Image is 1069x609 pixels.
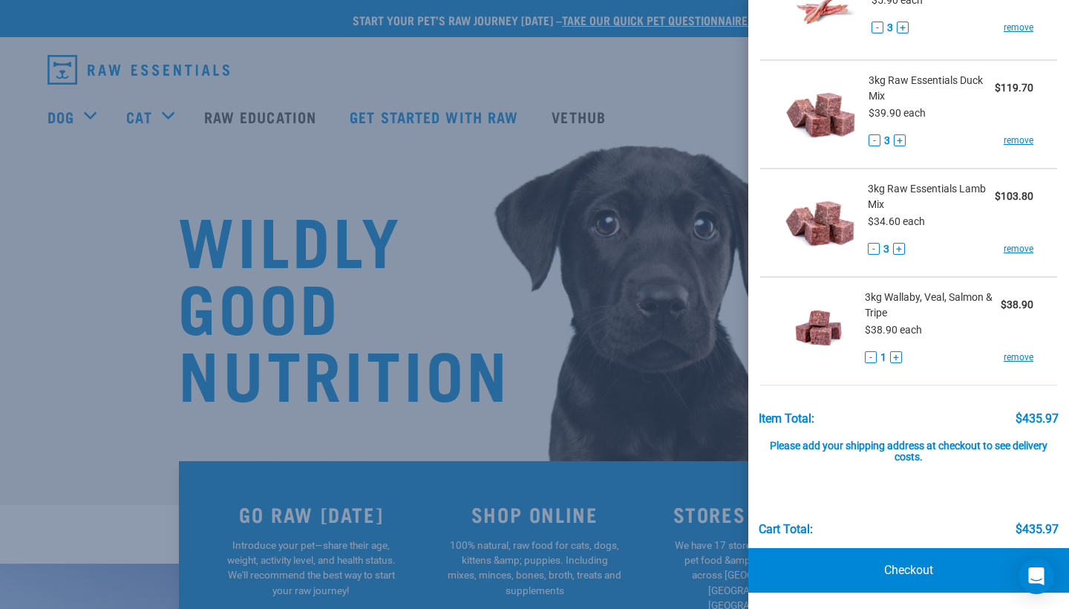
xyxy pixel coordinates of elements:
button: - [868,243,880,255]
button: + [897,22,909,33]
span: 3kg Raw Essentials Duck Mix [869,73,995,104]
div: Open Intercom Messenger [1019,558,1054,594]
span: 3kg Raw Essentials Lamb Mix [868,181,995,212]
a: remove [1004,242,1033,255]
div: Item Total: [759,412,814,426]
a: remove [1004,21,1033,34]
div: $435.97 [1016,523,1059,536]
span: $39.90 each [869,107,926,119]
span: $38.90 each [865,324,922,336]
button: - [865,351,877,363]
div: Cart total: [759,523,813,536]
div: Please add your shipping address at checkout to see delivery costs. [759,426,1059,464]
span: 3 [887,20,893,36]
img: Raw Essentials Duck Mix [784,73,857,149]
button: + [894,134,906,146]
span: 1 [880,350,886,365]
a: Checkout [748,548,1069,593]
button: + [890,351,902,363]
img: Wallaby, Veal, Salmon & Tripe [784,290,854,366]
div: $435.97 [1016,412,1059,426]
span: 3 [884,133,890,149]
span: 3kg Wallaby, Veal, Salmon & Tripe [865,290,1001,321]
strong: $103.80 [995,190,1033,202]
strong: $119.70 [995,82,1033,94]
button: + [893,243,905,255]
a: remove [1004,134,1033,147]
span: $34.60 each [868,215,925,227]
span: 3 [883,241,889,257]
strong: $38.90 [1001,299,1033,310]
a: remove [1004,351,1033,364]
img: Raw Essentials Lamb Mix [784,181,857,258]
button: - [869,134,880,146]
button: - [872,22,883,33]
